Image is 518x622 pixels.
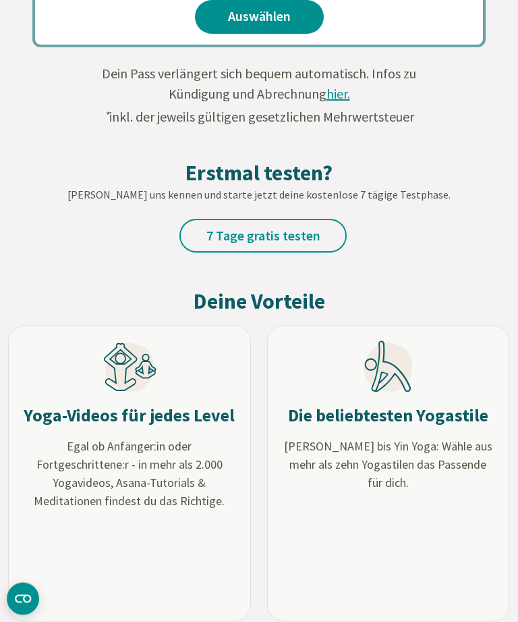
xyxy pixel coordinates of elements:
h3: Yoga-Videos für jedes Level [24,405,235,427]
h3: Die beliebtesten Yogastile [288,405,488,427]
button: CMP-Widget öffnen [7,583,39,615]
span: [PERSON_NAME] bis Yin Yoga: Wähle aus mehr als zehn Yogastilen das Passende für dich. [281,438,496,492]
span: hier. [326,86,350,103]
a: Auswählen [195,1,324,34]
span: inkl. der jeweils gültigen gesetzlichen Mehrwertsteuer [105,109,414,126]
a: 7 Tage gratis testen [179,219,347,253]
span: Egal ob Anfänger:in oder Fortgeschrittene:r - in mehr als 2.000 Yogavideos, Asana-Tutorials & Med... [22,438,237,511]
div: Dein Pass verlängert sich bequem automatisch. Infos zu Kündigung und Abrechnung [90,64,428,128]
